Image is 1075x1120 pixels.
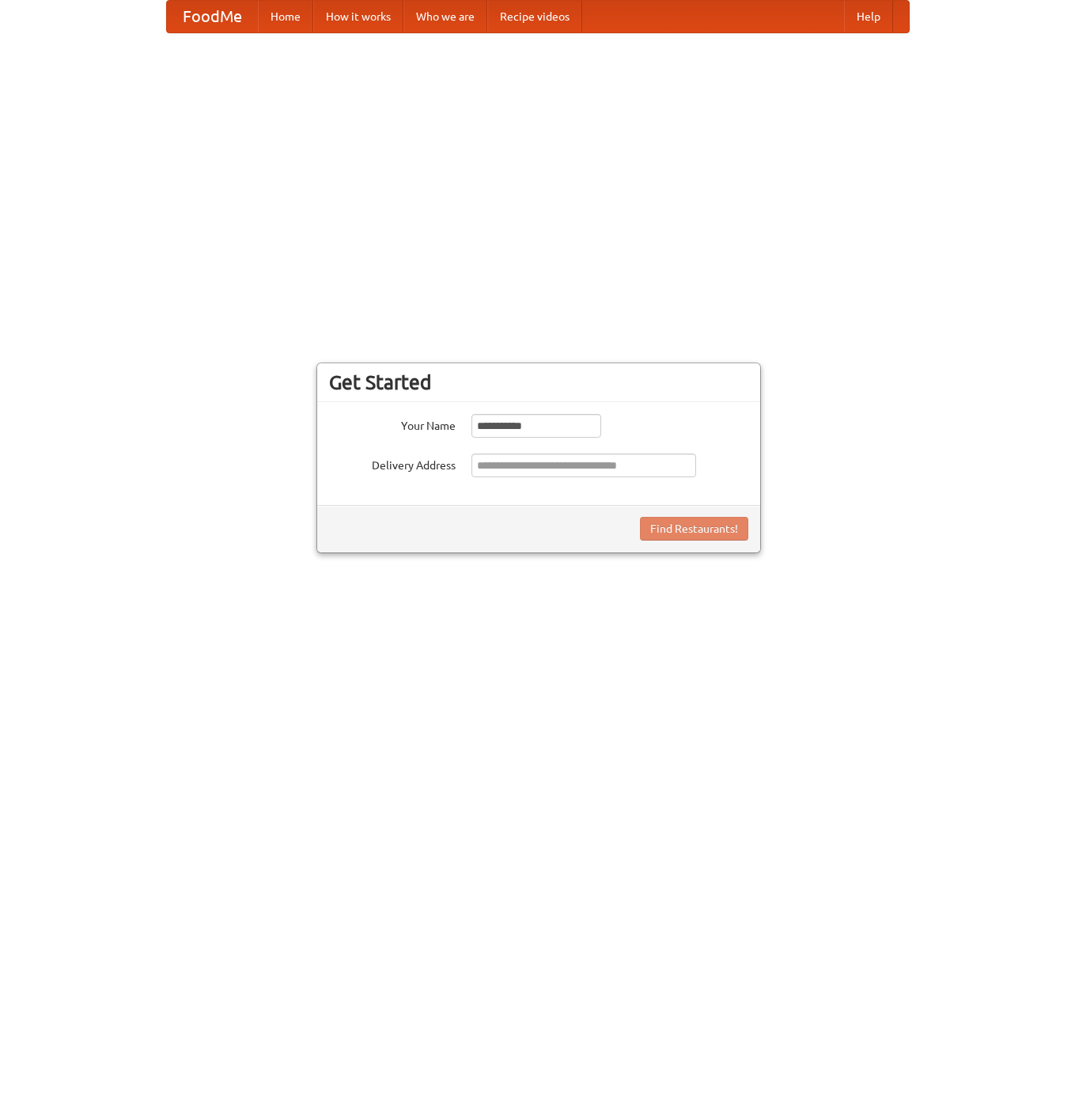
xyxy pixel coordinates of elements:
h3: Get Started [329,370,748,394]
button: Find Restaurants! [640,517,748,541]
a: Home [258,1,313,32]
a: Who we are [403,1,487,32]
a: Help [844,1,893,32]
a: FoodMe [167,1,258,32]
label: Your Name [329,414,456,434]
a: Recipe videos [487,1,582,32]
a: How it works [313,1,403,32]
label: Delivery Address [329,454,456,473]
